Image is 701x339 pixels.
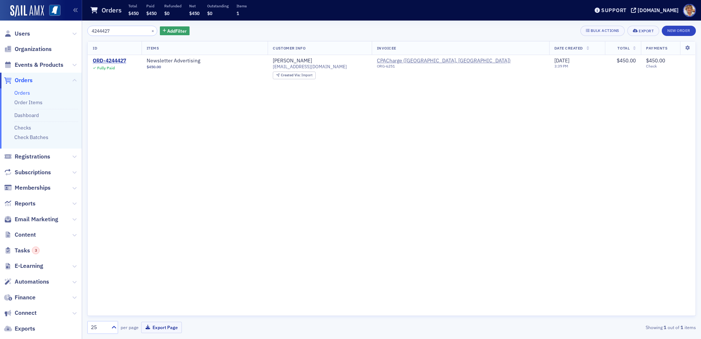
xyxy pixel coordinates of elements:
[160,26,190,36] button: AddFilter
[15,168,51,176] span: Subscriptions
[93,58,126,64] a: ORD-4244427
[189,10,199,16] span: $450
[4,184,51,192] a: Memberships
[646,64,690,69] span: Check
[15,325,35,333] span: Exports
[683,4,696,17] span: Profile
[646,57,665,64] span: $450.00
[236,10,239,16] span: 1
[4,153,50,161] a: Registrations
[15,184,51,192] span: Memberships
[554,63,568,69] time: 3:39 PM
[4,325,35,333] a: Exports
[4,247,40,255] a: Tasks3
[4,200,36,208] a: Reports
[4,45,52,53] a: Organizations
[631,8,681,13] button: [DOMAIN_NAME]
[4,168,51,176] a: Subscriptions
[15,247,40,255] span: Tasks
[189,3,199,8] p: Net
[164,10,169,16] span: $0
[147,65,161,69] span: $450.00
[639,29,654,33] div: Export
[617,57,636,64] span: $450.00
[32,247,40,254] div: 3
[617,45,630,51] span: Total
[601,7,627,14] div: Support
[554,45,583,51] span: Date Created
[15,278,49,286] span: Automations
[15,153,50,161] span: Registrations
[97,66,115,70] div: Fully Paid
[627,26,659,36] button: Export
[377,64,511,71] div: ORG-6251
[121,324,139,331] label: per page
[4,294,36,302] a: Finance
[15,231,36,239] span: Content
[44,5,60,17] a: View Homepage
[91,324,107,331] div: 25
[4,231,36,239] a: Content
[102,6,122,15] h1: Orders
[663,324,668,331] strong: 1
[15,294,36,302] span: Finance
[15,30,30,38] span: Users
[273,58,312,64] a: [PERSON_NAME]
[164,3,181,8] p: Refunded
[49,5,60,16] img: SailAMX
[15,200,36,208] span: Reports
[4,76,33,84] a: Orders
[4,215,58,223] a: Email Marketing
[4,262,43,270] a: E-Learning
[146,10,157,16] span: $450
[377,45,396,51] span: Invoicee
[146,3,157,8] p: Paid
[15,215,58,223] span: Email Marketing
[14,124,31,131] a: Checks
[273,72,316,79] div: Created Via: Import
[4,309,37,317] a: Connect
[498,324,696,331] div: Showing out of items
[128,10,139,16] span: $450
[554,57,569,64] span: [DATE]
[15,45,52,53] span: Organizations
[662,26,696,36] button: New Order
[646,45,667,51] span: Payments
[167,28,187,34] span: Add Filter
[207,10,212,16] span: $0
[273,45,305,51] span: Customer Info
[679,324,685,331] strong: 1
[15,76,33,84] span: Orders
[4,278,49,286] a: Automations
[87,26,157,36] input: Search…
[236,3,247,8] p: Items
[281,73,312,77] div: Import
[150,27,156,34] button: ×
[14,90,30,96] a: Orders
[4,30,30,38] a: Users
[15,262,43,270] span: E-Learning
[128,3,139,8] p: Total
[273,64,347,69] span: [EMAIL_ADDRESS][DOMAIN_NAME]
[591,29,619,33] div: Bulk Actions
[141,322,182,333] button: Export Page
[638,7,679,14] div: [DOMAIN_NAME]
[580,26,625,36] button: Bulk Actions
[4,61,63,69] a: Events & Products
[14,134,48,141] a: Check Batches
[147,45,159,51] span: Items
[147,58,239,64] a: Newsletter Advertising
[281,73,301,77] span: Created Via :
[15,61,63,69] span: Events & Products
[93,45,97,51] span: ID
[10,5,44,17] img: SailAMX
[377,58,544,72] span: CPACharge (Austin, TX)
[14,112,39,119] a: Dashboard
[14,99,43,106] a: Order Items
[377,58,511,64] span: CPACharge (Austin, TX)
[15,309,37,317] span: Connect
